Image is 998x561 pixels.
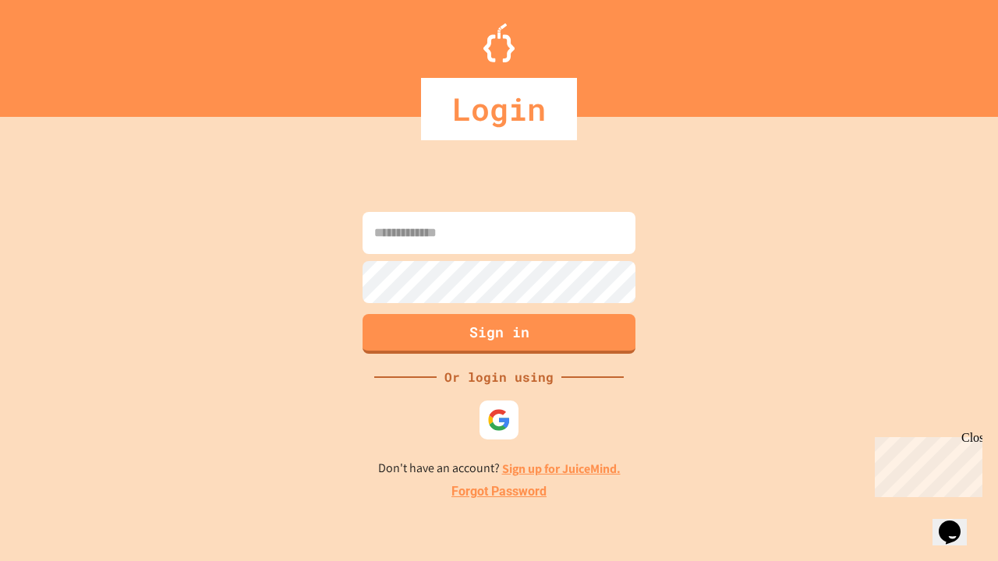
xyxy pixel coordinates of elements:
div: Or login using [437,368,561,386]
img: Logo.svg [483,23,515,62]
a: Sign up for JuiceMind. [502,460,621,477]
img: google-icon.svg [487,408,511,432]
button: Sign in [363,314,635,354]
iframe: chat widget [869,431,982,497]
div: Chat with us now!Close [6,6,108,99]
a: Forgot Password [451,482,547,501]
div: Login [421,78,577,140]
iframe: chat widget [933,499,982,545]
p: Don't have an account? [378,459,621,478]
